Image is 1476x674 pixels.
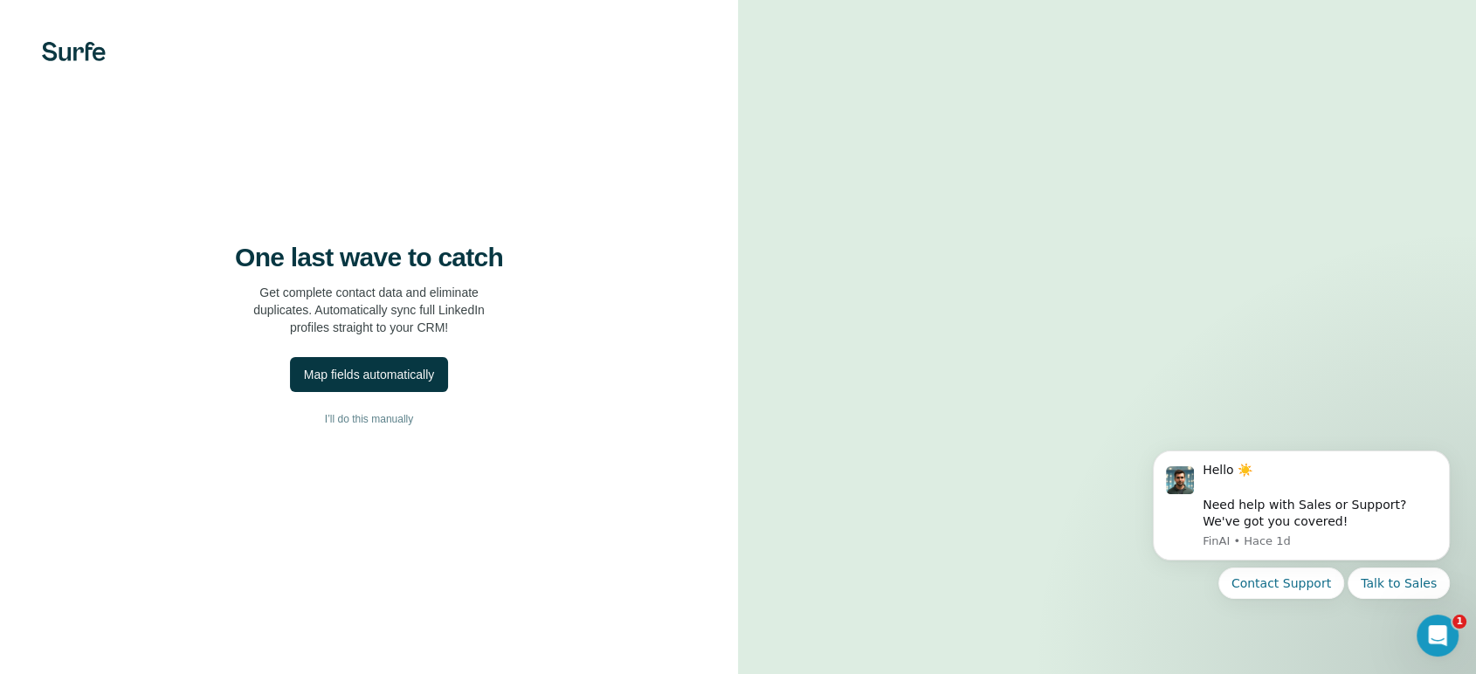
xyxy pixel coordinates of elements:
span: 1 [1452,615,1466,629]
h4: One last wave to catch [235,242,503,273]
img: Surfe's logo [42,42,106,61]
div: Map fields automatically [304,366,434,383]
button: I’ll do this manually [35,406,703,432]
iframe: Intercom live chat [1417,615,1459,657]
span: I’ll do this manually [325,411,413,427]
button: Map fields automatically [290,357,448,392]
iframe: Intercom notifications mensaje [1127,430,1476,665]
p: Get complete contact data and eliminate duplicates. Automatically sync full LinkedIn profiles str... [253,284,485,336]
